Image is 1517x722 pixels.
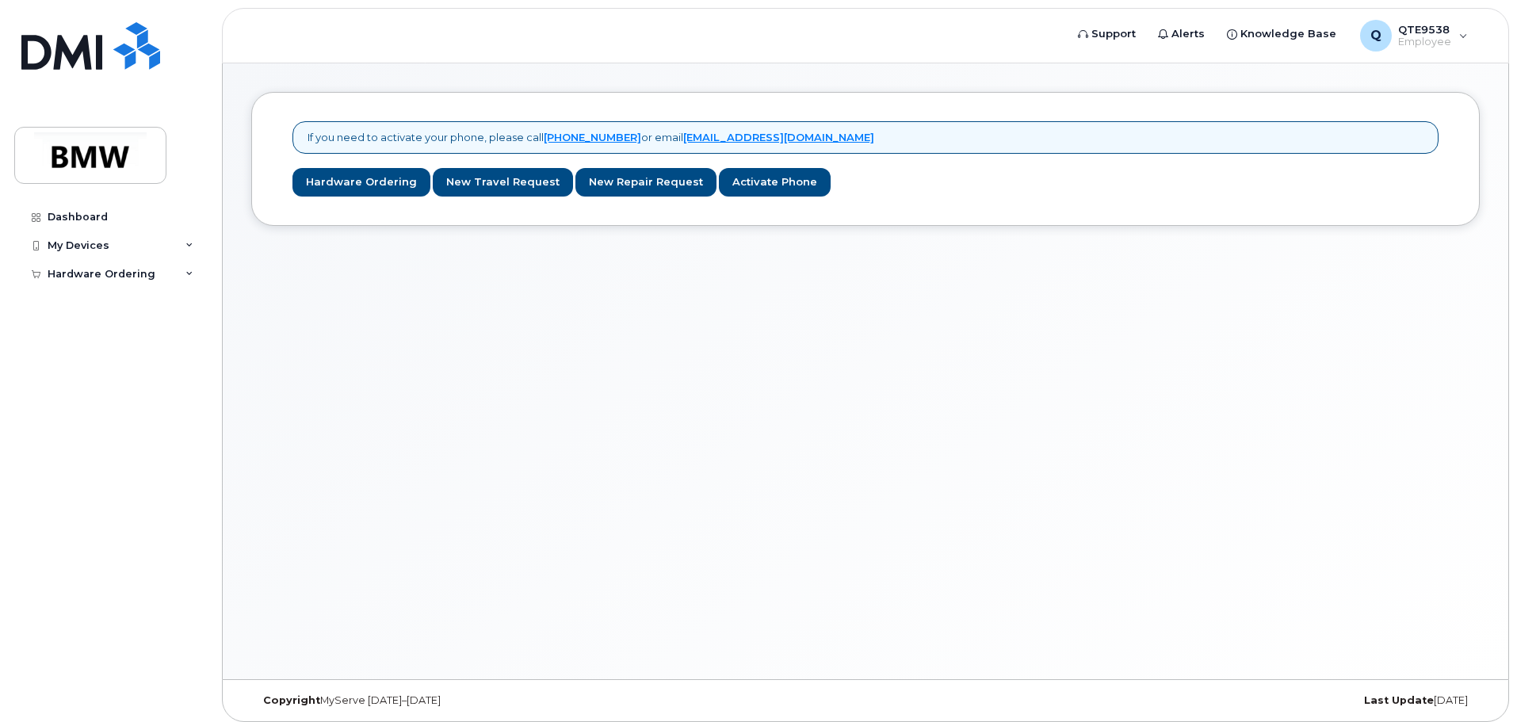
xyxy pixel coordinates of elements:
a: [EMAIL_ADDRESS][DOMAIN_NAME] [683,131,874,143]
div: MyServe [DATE]–[DATE] [251,694,661,707]
a: Hardware Ordering [292,168,430,197]
div: [DATE] [1070,694,1480,707]
a: [PHONE_NUMBER] [544,131,641,143]
a: Activate Phone [719,168,831,197]
strong: Copyright [263,694,320,706]
a: New Travel Request [433,168,573,197]
strong: Last Update [1364,694,1434,706]
p: If you need to activate your phone, please call or email [308,130,874,145]
a: New Repair Request [575,168,716,197]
